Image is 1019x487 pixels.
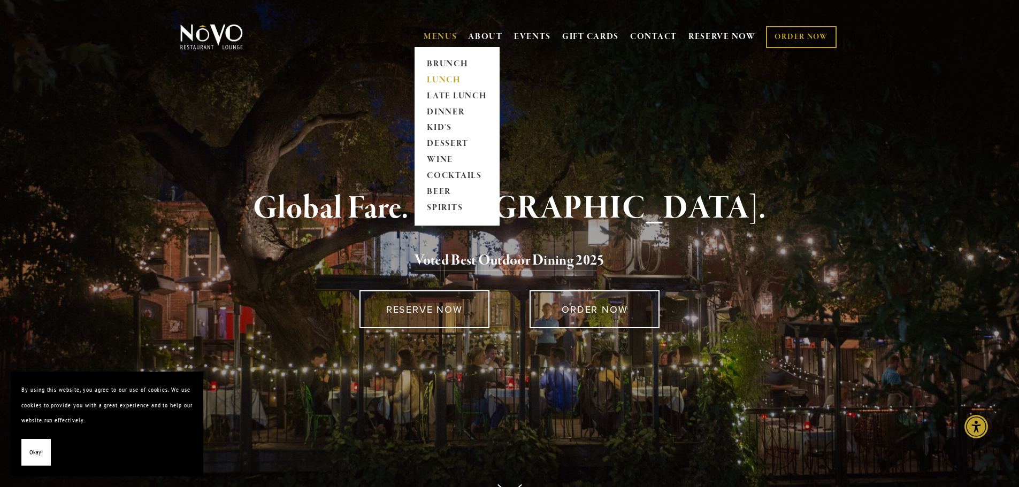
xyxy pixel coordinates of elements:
h2: 5 [198,250,822,272]
span: Okay! [29,445,43,460]
a: ORDER NOW [766,26,836,48]
a: ORDER NOW [530,290,660,328]
a: Voted Best Outdoor Dining 202 [415,251,597,272]
a: RESERVE NOW [359,290,489,328]
a: BEER [424,184,491,200]
strong: Global Fare. [GEOGRAPHIC_DATA]. [253,188,766,229]
a: BRUNCH [424,56,491,72]
a: WINE [424,152,491,168]
a: GIFT CARDS [562,27,619,47]
button: Okay! [21,439,51,466]
a: DESSERT [424,136,491,152]
a: DINNER [424,104,491,120]
a: ABOUT [468,32,503,42]
div: Accessibility Menu [964,415,988,438]
a: LATE LUNCH [424,88,491,104]
p: By using this website, you agree to our use of cookies. We use cookies to provide you with a grea... [21,382,193,428]
a: KID'S [424,120,491,136]
img: Novo Restaurant &amp; Lounge [178,24,245,50]
a: CONTACT [630,27,677,47]
a: MENUS [424,32,457,42]
a: SPIRITS [424,200,491,217]
a: COCKTAILS [424,168,491,184]
a: EVENTS [514,32,551,42]
a: LUNCH [424,72,491,88]
a: RESERVE NOW [688,27,756,47]
section: Cookie banner [11,372,203,476]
